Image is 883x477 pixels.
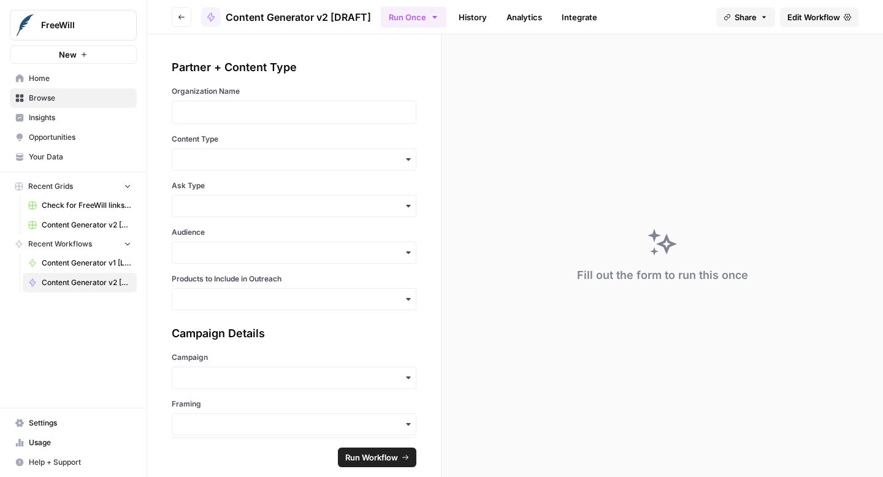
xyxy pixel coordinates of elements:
[172,273,416,284] label: Products to Include in Outreach
[29,457,131,468] span: Help + Support
[735,11,757,23] span: Share
[499,7,549,27] a: Analytics
[10,452,137,472] button: Help + Support
[172,227,416,238] label: Audience
[172,325,416,342] div: Campaign Details
[10,69,137,88] a: Home
[780,7,858,27] a: Edit Workflow
[42,258,131,269] span: Content Generator v1 [LIVE]
[29,132,131,143] span: Opportunities
[172,134,416,145] label: Content Type
[201,7,371,27] a: Content Generator v2 [DRAFT]
[28,181,73,192] span: Recent Grids
[41,19,115,31] span: FreeWill
[10,108,137,128] a: Insights
[42,200,131,211] span: Check for FreeWill links on partner's external website
[23,196,137,215] a: Check for FreeWill links on partner's external website
[172,86,416,97] label: Organization Name
[23,215,137,235] a: Content Generator v2 [DRAFT] Test All Product Combos
[29,437,131,448] span: Usage
[10,45,137,64] button: New
[226,10,371,25] span: Content Generator v2 [DRAFT]
[172,399,416,410] label: Framing
[10,128,137,147] a: Opportunities
[42,277,131,288] span: Content Generator v2 [DRAFT]
[29,93,131,104] span: Browse
[381,7,446,28] button: Run Once
[10,177,137,196] button: Recent Grids
[28,238,92,250] span: Recent Workflows
[29,418,131,429] span: Settings
[10,235,137,253] button: Recent Workflows
[42,219,131,231] span: Content Generator v2 [DRAFT] Test All Product Combos
[29,73,131,84] span: Home
[23,273,137,292] a: Content Generator v2 [DRAFT]
[554,7,605,27] a: Integrate
[345,451,398,464] span: Run Workflow
[10,147,137,167] a: Your Data
[10,413,137,433] a: Settings
[172,352,416,363] label: Campaign
[10,433,137,452] a: Usage
[29,112,131,123] span: Insights
[787,11,840,23] span: Edit Workflow
[10,10,137,40] button: Workspace: FreeWill
[577,267,748,284] div: Fill out the form to run this once
[716,7,775,27] button: Share
[59,48,77,61] span: New
[29,151,131,162] span: Your Data
[338,448,416,467] button: Run Workflow
[172,180,416,191] label: Ask Type
[23,253,137,273] a: Content Generator v1 [LIVE]
[14,14,36,36] img: FreeWill Logo
[10,88,137,108] a: Browse
[172,59,416,76] div: Partner + Content Type
[451,7,494,27] a: History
